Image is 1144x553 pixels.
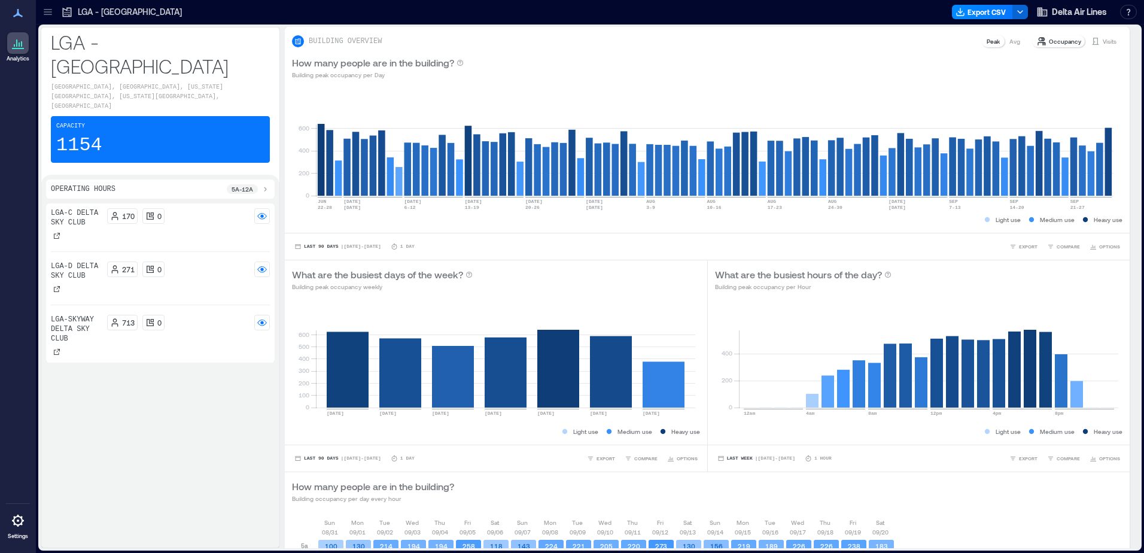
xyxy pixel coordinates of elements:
[292,282,473,291] p: Building peak occupancy weekly
[299,343,309,350] tspan: 500
[406,518,419,527] p: Wed
[1040,215,1075,224] p: Medium use
[721,350,732,357] tspan: 400
[622,452,660,464] button: COMPARE
[1010,199,1019,204] text: SEP
[715,452,798,464] button: Last Week |[DATE]-[DATE]
[707,527,723,537] p: 09/14
[299,169,309,177] tspan: 200
[762,527,778,537] p: 09/16
[400,455,415,462] p: 1 Day
[715,282,892,291] p: Building peak occupancy per Hour
[1057,243,1080,250] span: COMPARE
[1057,455,1080,462] span: COMPARE
[728,403,732,411] tspan: 0
[996,427,1021,436] p: Light use
[655,542,667,550] text: 273
[518,542,530,550] text: 143
[949,205,960,210] text: 7-13
[930,411,942,416] text: 12pm
[680,527,696,537] p: 09/13
[299,391,309,399] tspan: 100
[952,5,1013,19] button: Export CSV
[1019,243,1037,250] span: EXPORT
[1045,452,1082,464] button: COMPARE
[544,518,556,527] p: Mon
[349,527,366,537] p: 09/01
[1070,205,1085,210] text: 21-27
[715,268,882,282] p: What are the busiest hours of the day?
[707,205,721,210] text: 10-16
[643,411,660,416] text: [DATE]
[379,518,390,527] p: Tue
[435,542,448,550] text: 194
[710,518,720,527] p: Sun
[517,518,528,527] p: Sun
[352,542,365,550] text: 130
[793,542,805,550] text: 226
[1019,455,1037,462] span: EXPORT
[737,518,749,527] p: Mon
[683,518,692,527] p: Sat
[949,199,958,204] text: SEP
[404,527,421,537] p: 09/03
[768,199,777,204] text: AUG
[573,542,585,550] text: 221
[525,199,543,204] text: [DATE]
[537,411,555,416] text: [DATE]
[628,542,640,550] text: 220
[657,518,664,527] p: Fri
[51,315,102,344] p: LGA-SkyWay Delta Sky Club
[542,527,558,537] p: 09/08
[51,208,102,227] p: LGA-C Delta Sky Club
[889,199,906,204] text: [DATE]
[292,241,384,253] button: Last 90 Days |[DATE]-[DATE]
[1103,37,1116,46] p: Visits
[51,83,270,111] p: [GEOGRAPHIC_DATA], [GEOGRAPHIC_DATA], [US_STATE][GEOGRAPHIC_DATA], [US_STATE][GEOGRAPHIC_DATA], [...
[351,518,364,527] p: Mon
[791,518,804,527] p: Wed
[872,527,889,537] p: 09/20
[1049,37,1081,46] p: Occupancy
[1033,2,1110,22] button: Delta Air Lines
[889,205,906,210] text: [DATE]
[848,542,860,550] text: 238
[806,411,815,416] text: 4am
[738,542,750,550] text: 219
[710,542,723,550] text: 156
[996,215,1021,224] p: Light use
[828,205,842,210] text: 24-30
[1052,6,1107,18] span: Delta Air Lines
[56,121,85,131] p: Capacity
[744,411,755,416] text: 12am
[292,70,464,80] p: Building peak occupancy per Day
[625,527,641,537] p: 09/11
[51,184,115,194] p: Operating Hours
[51,30,270,78] p: LGA - [GEOGRAPHIC_DATA]
[993,411,1002,416] text: 4pm
[379,411,397,416] text: [DATE]
[487,527,503,537] p: 09/06
[820,542,833,550] text: 226
[318,199,327,204] text: JUN
[232,184,253,194] p: 5a - 12a
[768,205,782,210] text: 17-23
[1070,199,1079,204] text: SEP
[78,6,182,18] p: LGA - [GEOGRAPHIC_DATA]
[292,452,384,464] button: Last 90 Days |[DATE]-[DATE]
[671,427,700,436] p: Heavy use
[820,518,830,527] p: Thu
[56,133,102,157] p: 1154
[1087,241,1122,253] button: OPTIONS
[292,56,454,70] p: How many people are in the building?
[572,518,583,527] p: Tue
[465,205,479,210] text: 13-19
[464,518,471,527] p: Fri
[677,455,698,462] span: OPTIONS
[600,542,613,550] text: 205
[652,527,668,537] p: 09/12
[432,527,448,537] p: 09/04
[1007,452,1040,464] button: EXPORT
[515,527,531,537] p: 09/07
[4,506,32,543] a: Settings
